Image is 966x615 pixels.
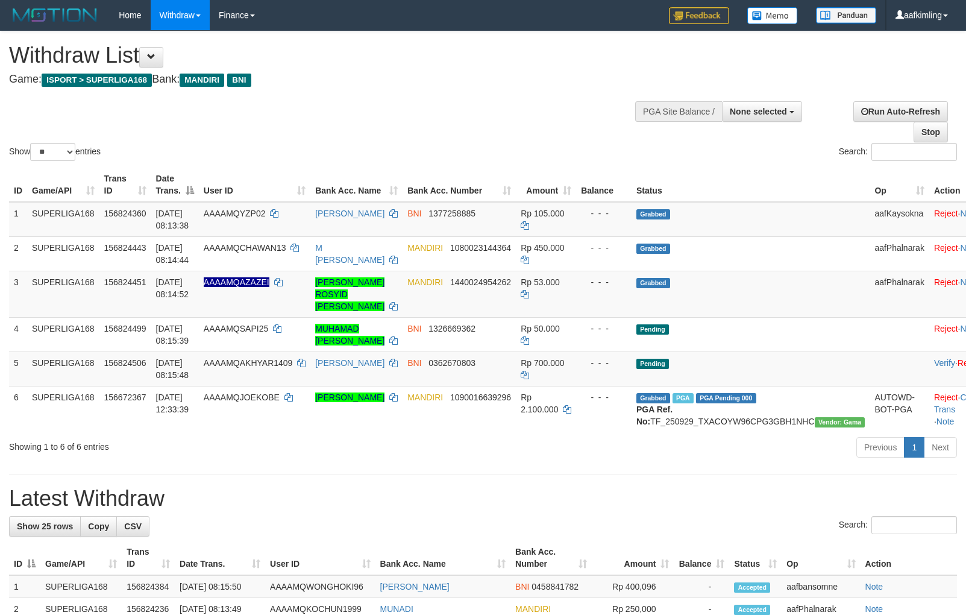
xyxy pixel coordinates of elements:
[315,277,384,311] a: [PERSON_NAME] ROSYID [PERSON_NAME]
[204,277,269,287] span: Nama rekening ada tanda titik/strip, harap diedit
[581,391,627,403] div: - - -
[9,236,27,271] td: 2
[407,358,421,368] span: BNI
[734,605,770,615] span: Accepted
[407,209,421,218] span: BNI
[265,575,375,598] td: AAAAMQWONGHOKI96
[576,168,632,202] th: Balance
[204,243,286,253] span: AAAAMQCHAWAN13
[934,393,958,402] a: Reject
[156,209,189,230] span: [DATE] 08:13:38
[204,358,293,368] span: AAAAMQAKHYAR1409
[315,358,384,368] a: [PERSON_NAME]
[407,393,443,402] span: MANDIRI
[734,582,770,593] span: Accepted
[199,168,310,202] th: User ID: activate to sort column ascending
[204,324,268,333] span: AAAAMQSAPI25
[122,541,175,575] th: Trans ID: activate to sort column ascending
[532,582,579,591] span: Copy 0458841782 to clipboard
[747,7,798,24] img: Button%20Memo.svg
[635,101,722,122] div: PGA Site Balance /
[104,393,146,402] span: 156672367
[9,74,632,86] h4: Game: Bank:
[104,358,146,368] span: 156824506
[27,271,99,317] td: SUPERLIGA168
[27,386,99,432] td: SUPERLIGA168
[104,243,146,253] span: 156824443
[450,277,511,287] span: Copy 1440024954262 to clipboard
[815,417,865,427] span: Vendor URL: https://trx31.1velocity.biz
[521,358,564,368] span: Rp 700.000
[729,541,782,575] th: Status: activate to sort column ascending
[870,271,929,317] td: aafPhalnarak
[310,168,403,202] th: Bank Acc. Name: activate to sort column ascending
[934,243,958,253] a: Reject
[914,122,948,142] a: Stop
[407,324,421,333] span: BNI
[636,405,673,426] b: PGA Ref. No:
[104,277,146,287] span: 156824451
[592,541,674,575] th: Amount: activate to sort column ascending
[722,101,802,122] button: None selected
[934,358,955,368] a: Verify
[380,582,450,591] a: [PERSON_NAME]
[515,604,551,614] span: MANDIRI
[9,143,101,161] label: Show entries
[450,393,511,402] span: Copy 1090016639296 to clipboard
[175,541,265,575] th: Date Trans.: activate to sort column ascending
[428,324,475,333] span: Copy 1326669362 to clipboard
[17,522,73,531] span: Show 25 rows
[696,393,756,403] span: PGA Pending
[156,243,189,265] span: [DATE] 08:14:44
[156,358,189,380] span: [DATE] 08:15:48
[9,541,40,575] th: ID: activate to sort column descending
[516,168,576,202] th: Amount: activate to sort column ascending
[104,324,146,333] span: 156824499
[816,7,876,24] img: panduan.png
[934,209,958,218] a: Reject
[380,604,413,614] a: MUNADI
[227,74,251,87] span: BNI
[865,582,883,591] a: Note
[870,386,929,432] td: AUTOWD-BOT-PGA
[9,487,957,511] h1: Latest Withdraw
[9,202,27,237] td: 1
[9,43,632,68] h1: Withdraw List
[151,168,199,202] th: Date Trans.: activate to sort column descending
[204,393,280,402] span: AAAAMQJOEKOBE
[581,242,627,254] div: - - -
[40,541,122,575] th: Game/API: activate to sort column ascending
[315,324,384,345] a: MUHAMAD [PERSON_NAME]
[88,522,109,531] span: Copy
[632,168,870,202] th: Status
[9,6,101,24] img: MOTION_logo.png
[592,575,674,598] td: Rp 400,096
[730,107,787,116] span: None selected
[924,437,957,458] a: Next
[934,277,958,287] a: Reject
[934,324,958,333] a: Reject
[403,168,516,202] th: Bank Acc. Number: activate to sort column ascending
[156,277,189,299] span: [DATE] 08:14:52
[581,323,627,335] div: - - -
[510,541,592,575] th: Bank Acc. Number: activate to sort column ascending
[674,541,729,575] th: Balance: activate to sort column ascending
[839,516,957,534] label: Search:
[122,575,175,598] td: 156824384
[80,516,117,537] a: Copy
[9,168,27,202] th: ID
[904,437,924,458] a: 1
[27,236,99,271] td: SUPERLIGA168
[104,209,146,218] span: 156824360
[782,541,860,575] th: Op: activate to sort column ascending
[116,516,149,537] a: CSV
[521,277,560,287] span: Rp 53.000
[9,271,27,317] td: 3
[839,143,957,161] label: Search:
[40,575,122,598] td: SUPERLIGA168
[782,575,860,598] td: aafbansomne
[636,324,669,335] span: Pending
[27,317,99,352] td: SUPERLIGA168
[636,244,670,254] span: Grabbed
[450,243,511,253] span: Copy 1080023144364 to clipboard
